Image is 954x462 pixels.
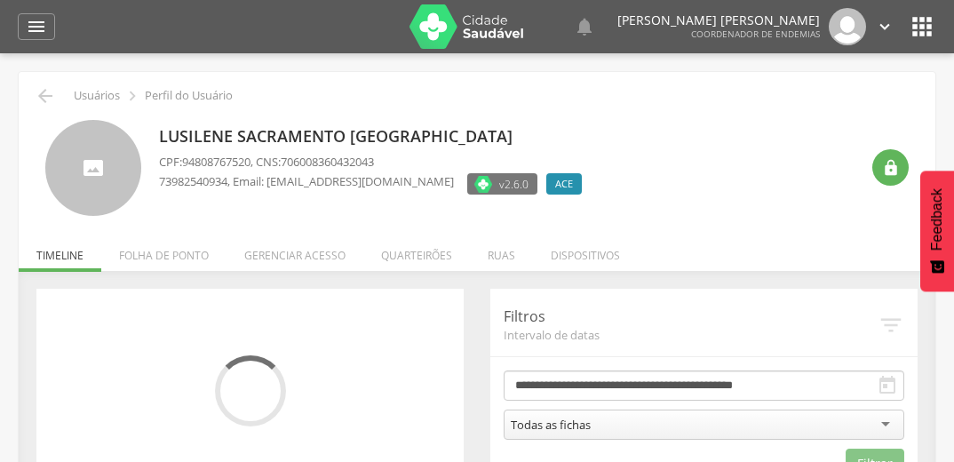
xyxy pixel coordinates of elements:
[159,173,227,189] span: 73982540934
[617,14,820,27] p: [PERSON_NAME] [PERSON_NAME]
[159,154,591,171] p: CPF: , CNS:
[504,327,878,343] span: Intervalo de datas
[504,307,878,327] p: Filtros
[929,188,945,251] span: Feedback
[882,159,900,177] i: 
[159,173,454,190] p: , Email: [EMAIL_ADDRESS][DOMAIN_NAME]
[74,89,120,103] p: Usuários
[877,375,898,396] i: 
[227,230,363,272] li: Gerenciar acesso
[691,28,820,40] span: Coordenador de Endemias
[101,230,227,272] li: Folha de ponto
[872,149,909,186] div: Resetar senha
[281,154,374,170] span: 706008360432043
[875,8,894,45] a: 
[26,16,47,37] i: 
[555,177,573,191] span: ACE
[159,125,591,148] p: Lusilene Sacramento [GEOGRAPHIC_DATA]
[145,89,233,103] p: Perfil do Usuário
[499,175,529,193] span: v2.6.0
[470,230,533,272] li: Ruas
[363,230,470,272] li: Quarteirões
[18,13,55,40] a: 
[182,154,250,170] span: 94808767520
[878,312,904,339] i: 
[123,86,142,106] i: 
[908,12,936,41] i: 
[574,16,595,37] i: 
[574,8,595,45] a: 
[511,417,591,433] div: Todas as fichas
[920,171,954,291] button: Feedback - Mostrar pesquisa
[35,85,56,107] i: Voltar
[467,173,537,195] label: Versão do aplicativo
[875,17,894,36] i: 
[533,230,638,272] li: Dispositivos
